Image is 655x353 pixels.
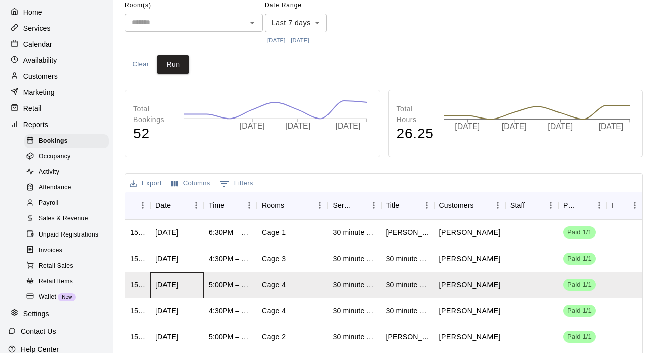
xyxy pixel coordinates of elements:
div: 30 minute Cage Rental [386,254,429,264]
div: 1523124 [130,280,145,290]
p: Settings [23,309,49,319]
a: Availability [8,53,105,68]
h4: 26.25 [397,125,434,143]
div: Rooms [262,191,284,219]
a: Retail [8,101,105,116]
button: Select columns [169,176,213,191]
a: Activity [24,165,113,180]
div: Tue, Oct 14, 2025 [155,306,178,316]
button: Menu [189,198,204,213]
span: Sales & Revenue [39,214,88,224]
span: Bookings [39,136,68,146]
span: Payroll [39,198,58,208]
button: Sort [578,198,592,212]
button: Menu [419,198,434,213]
div: Sales & Revenue [24,212,109,226]
div: Retail Sales [24,259,109,273]
div: Tue, Oct 14, 2025 [155,332,178,342]
button: Run [157,55,189,74]
button: Open [245,16,259,30]
div: Joe Smith [386,227,429,238]
div: Customers [434,191,505,219]
p: JT Smith [439,227,501,238]
p: Marketing [23,87,55,97]
button: Sort [224,198,238,212]
p: Home [23,7,42,17]
tspan: [DATE] [502,122,527,131]
div: 30 minute Cage Rental [333,306,376,316]
p: Cage 4 [262,306,286,316]
span: Paid 1/1 [563,254,596,264]
button: Sort [474,198,488,212]
div: ID [125,191,150,219]
div: Attendance [24,181,109,195]
div: 30 minute Cage Rental [333,227,376,238]
span: Unpaid Registrations [39,230,98,240]
a: Invoices [24,243,113,258]
div: Marketing [8,85,105,100]
div: 1523129 [130,254,145,264]
span: Retail Items [39,277,73,287]
div: Home [8,5,105,20]
a: Occupancy [24,149,113,164]
div: Tue, Oct 14, 2025 [155,280,178,290]
button: Export [127,176,165,191]
tspan: [DATE] [455,122,480,131]
p: Total Hours [397,104,434,125]
div: Services [8,21,105,36]
p: Calendar [23,39,52,49]
div: Title [386,191,400,219]
p: Kellie Hay [439,254,501,264]
span: Paid 1/1 [563,228,596,238]
div: Date [150,191,204,219]
span: Invoices [39,246,62,256]
button: Menu [490,198,505,213]
a: Reports [8,117,105,132]
div: 30 minute Cage Rental [333,254,376,264]
button: Menu [312,198,327,213]
div: Notes [607,191,642,219]
div: Payment [563,191,578,219]
a: WalletNew [24,289,113,305]
div: Rooms [257,191,327,219]
button: Sort [525,198,539,212]
div: Grady Williams [386,332,429,342]
button: Sort [130,198,144,212]
p: Robert Givenrod [439,280,501,290]
p: Total Bookings [133,104,173,125]
button: Sort [352,198,366,212]
div: Payroll [24,196,109,210]
button: Sort [613,198,627,212]
a: Unpaid Registrations [24,227,113,243]
span: Wallet [39,292,56,302]
button: Menu [366,198,381,213]
a: Customers [8,69,105,84]
div: 30 minute Cage Rental [386,280,429,290]
a: Bookings [24,133,113,149]
a: Sales & Revenue [24,211,113,227]
a: Settings [8,306,105,321]
div: 1523116 [130,306,145,316]
span: Retail Sales [39,261,73,271]
div: 1523067 [130,332,145,342]
span: Occupancy [39,152,71,162]
a: Retail Items [24,274,113,289]
span: Attendance [39,183,71,193]
button: Clear [125,55,157,74]
div: Occupancy [24,150,109,164]
div: Staff [510,191,525,219]
button: Sort [171,198,185,212]
div: Payment [558,191,607,219]
button: Menu [592,198,607,213]
p: Cage 1 [262,227,286,238]
div: Bookings [24,134,109,148]
div: Time [204,191,257,219]
button: Menu [135,198,150,213]
div: Customers [439,191,474,219]
div: Staff [505,191,558,219]
button: Sort [399,198,413,212]
span: Activity [39,167,59,177]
